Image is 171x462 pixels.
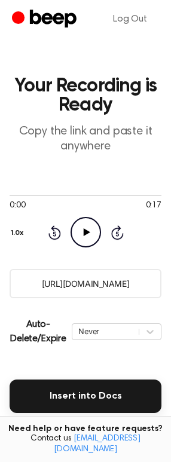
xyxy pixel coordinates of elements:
span: 0:00 [10,200,25,212]
p: Copy the link and paste it anywhere [10,124,161,154]
a: [EMAIL_ADDRESS][DOMAIN_NAME] [54,435,141,454]
a: Log Out [101,5,159,33]
h1: Your Recording is Ready [10,77,161,115]
a: Beep [12,8,80,31]
button: Insert into Docs [10,380,161,413]
button: 1.0x [10,223,28,243]
span: 0:17 [146,200,161,212]
div: Never [78,326,133,337]
p: Auto-Delete/Expire [10,317,67,346]
span: Contact us [7,434,164,455]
